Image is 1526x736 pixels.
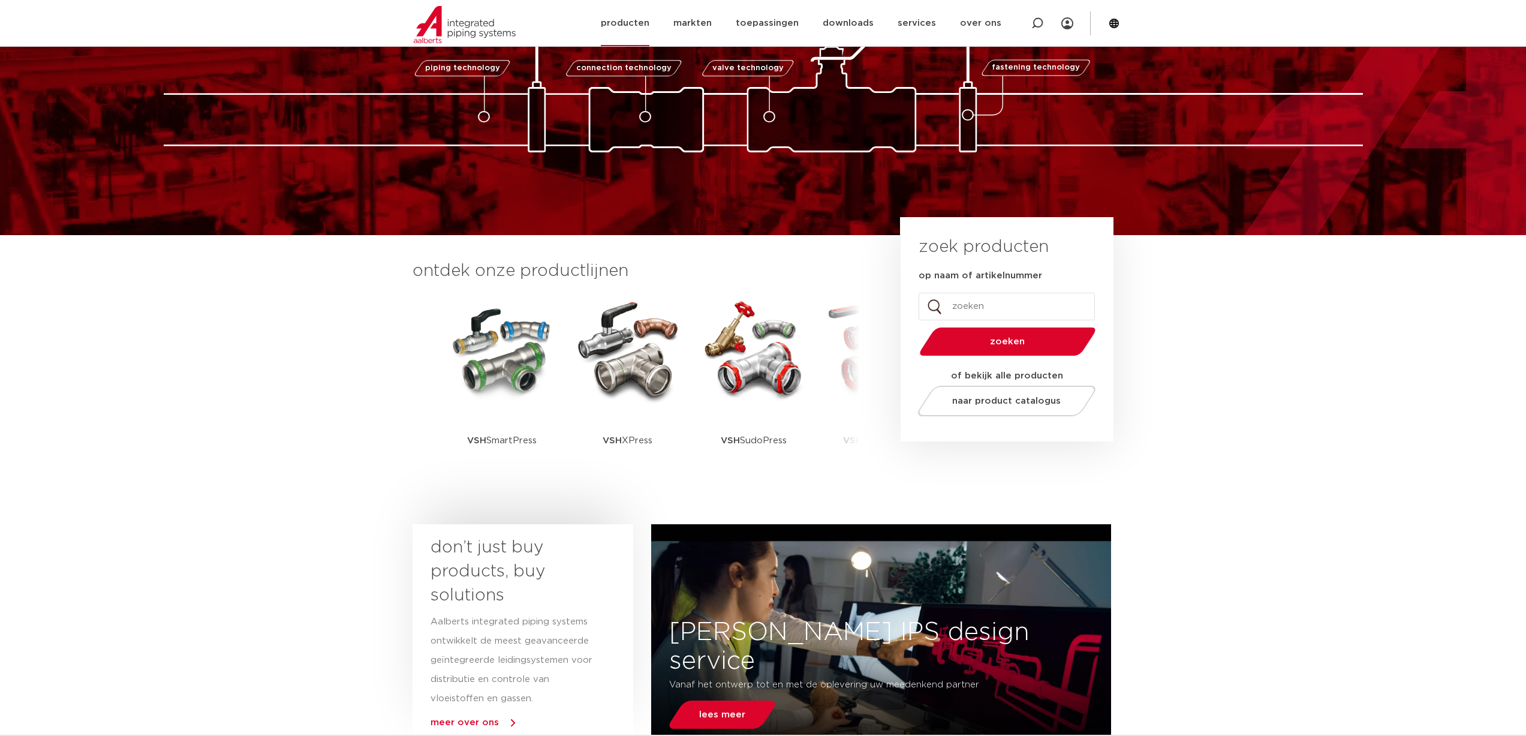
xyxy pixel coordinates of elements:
[448,295,556,478] a: VSHSmartPress
[914,326,1100,357] button: zoeken
[951,371,1063,380] strong: of bekijk alle producten
[919,235,1049,259] h3: zoek producten
[425,64,500,72] span: piping technology
[721,436,740,445] strong: VSH
[700,295,808,478] a: VSHSudoPress
[669,675,1021,695] p: Vanaf het ontwerp tot en met de oplevering uw meedenkend partner
[603,403,652,478] p: XPress
[467,403,537,478] p: SmartPress
[843,436,862,445] strong: VSH
[699,710,745,719] span: lees meer
[843,403,916,478] p: PowerPress
[431,612,594,708] p: Aalberts integrated piping systems ontwikkelt de meest geavanceerde geïntegreerde leidingsystemen...
[666,701,779,729] a: lees meer
[603,436,622,445] strong: VSH
[712,64,784,72] span: valve technology
[431,718,499,727] a: meer over ons
[574,295,682,478] a: VSHXPress
[992,64,1080,72] span: fastening technology
[919,293,1095,320] input: zoeken
[950,337,1065,346] span: zoeken
[919,270,1042,282] label: op naam of artikelnummer
[576,64,671,72] span: connection technology
[914,386,1098,416] a: naar product catalogus
[413,259,860,283] h3: ontdek onze productlijnen
[651,618,1111,675] h3: [PERSON_NAME] IPS design service
[431,536,594,608] h3: don’t just buy products, buy solutions
[467,436,486,445] strong: VSH
[952,396,1061,405] span: naar product catalogus
[826,295,934,478] a: VSHPowerPress
[721,403,787,478] p: SudoPress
